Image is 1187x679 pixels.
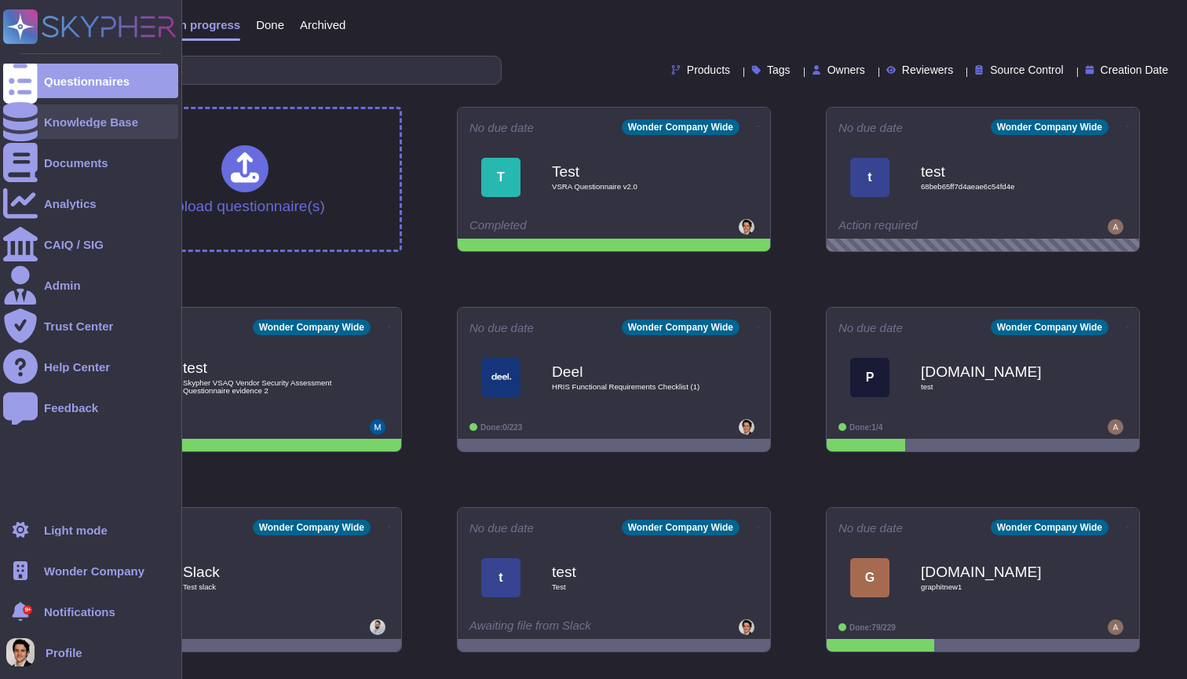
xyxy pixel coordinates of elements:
[921,564,1078,579] b: [DOMAIN_NAME]
[481,158,520,197] div: T
[3,308,178,343] a: Trust Center
[838,522,903,534] span: No due date
[44,320,113,332] div: Trust Center
[44,402,98,414] div: Feedback
[44,157,108,169] div: Documents
[1101,64,1168,75] span: Creation Date
[44,239,104,250] div: CAIQ / SIG
[46,647,82,659] span: Profile
[921,164,1078,179] b: test
[991,119,1108,135] div: Wonder Company Wide
[44,198,97,210] div: Analytics
[469,219,662,235] div: Completed
[739,419,754,435] img: user
[183,360,340,375] b: test
[552,364,709,379] b: Deel
[3,64,178,98] a: Questionnaires
[165,145,325,214] div: Upload questionnaire(s)
[850,358,889,397] div: P
[183,564,340,579] b: Slack
[6,638,35,666] img: user
[552,164,709,179] b: Test
[921,183,1078,191] span: 68beb65ff7d4aeae6c54fd4e
[253,520,371,535] div: Wonder Company Wide
[622,319,740,335] div: Wonder Company Wide
[44,361,110,373] div: Help Center
[921,583,1078,591] span: graphitnew1
[183,379,340,394] span: Skypher VSAQ Vendor Security Assessment Questionnaire evidence 2
[44,606,115,618] span: Notifications
[1108,419,1123,435] img: user
[838,219,1031,235] div: Action required
[3,104,178,139] a: Knowledge Base
[849,423,882,432] span: Done: 1/4
[849,623,896,632] span: Done: 79/229
[62,57,501,84] input: Search by keywords
[1108,619,1123,635] img: user
[481,558,520,597] div: t
[838,322,903,334] span: No due date
[827,64,865,75] span: Owners
[3,635,46,670] button: user
[921,364,1078,379] b: [DOMAIN_NAME]
[469,522,534,534] span: No due date
[622,119,740,135] div: Wonder Company Wide
[991,520,1108,535] div: Wonder Company Wide
[3,268,178,302] a: Admin
[370,419,385,435] img: user
[990,64,1063,75] span: Source Control
[300,19,345,31] span: Archived
[3,186,178,221] a: Analytics
[469,322,534,334] span: No due date
[44,75,130,87] div: Questionnaires
[552,183,709,191] span: VSRA Questionnaire v2.0
[481,358,520,397] img: Logo
[3,227,178,261] a: CAIQ / SIG
[3,390,178,425] a: Feedback
[469,619,662,635] div: Awaiting file from Slack
[44,116,138,128] div: Knowledge Base
[3,145,178,180] a: Documents
[850,158,889,197] div: t
[253,319,371,335] div: Wonder Company Wide
[44,279,81,291] div: Admin
[991,319,1108,335] div: Wonder Company Wide
[183,583,340,591] span: Test slack
[767,64,791,75] span: Tags
[552,564,709,579] b: test
[921,383,1078,391] span: test
[370,619,385,635] img: user
[23,605,32,615] div: 9+
[622,520,740,535] div: Wonder Company Wide
[552,383,709,391] span: HRIS Functional Requirements Checklist (1)
[739,219,754,235] img: user
[3,349,178,384] a: Help Center
[469,122,534,133] span: No due date
[176,19,240,31] span: In progress
[850,558,889,597] div: G
[739,619,754,635] img: user
[838,122,903,133] span: No due date
[44,524,108,536] div: Light mode
[44,565,144,577] span: Wonder Company
[100,419,293,435] div: Completed
[552,583,709,591] span: Test
[480,423,522,432] span: Done: 0/223
[902,64,953,75] span: Reviewers
[1108,219,1123,235] img: user
[687,64,730,75] span: Products
[256,19,284,31] span: Done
